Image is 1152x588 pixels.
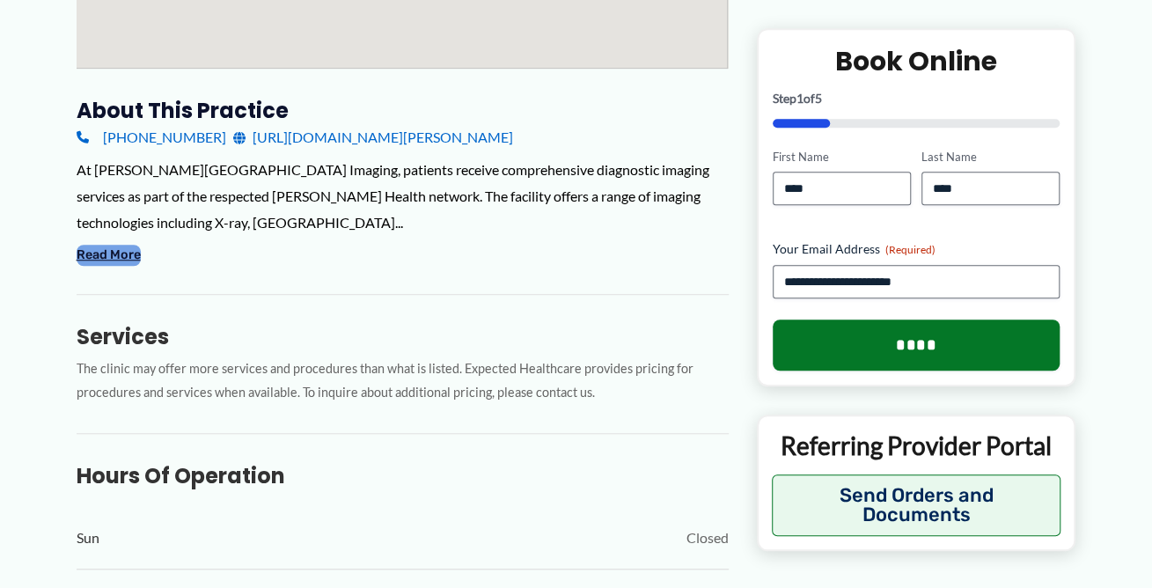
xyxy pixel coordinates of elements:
a: [URL][DOMAIN_NAME][PERSON_NAME] [233,124,513,151]
span: 1 [796,91,803,106]
h2: Book Online [773,44,1060,78]
label: First Name [773,149,911,165]
p: The clinic may offer more services and procedures than what is listed. Expected Healthcare provid... [77,357,729,405]
button: Send Orders and Documents [772,475,1061,537]
h3: About this practice [77,97,729,124]
span: Closed [686,525,729,551]
p: Step of [773,92,1060,105]
span: 5 [815,91,822,106]
span: (Required) [885,244,936,257]
label: Your Email Address [773,241,1060,259]
span: Sun [77,525,99,551]
button: Read More [77,245,141,266]
h3: Hours of Operation [77,462,729,489]
div: At [PERSON_NAME][GEOGRAPHIC_DATA] Imaging, patients receive comprehensive diagnostic imaging serv... [77,157,729,235]
label: Last Name [921,149,1060,165]
p: Referring Provider Portal [772,430,1061,462]
a: [PHONE_NUMBER] [77,124,226,151]
h3: Services [77,323,729,350]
